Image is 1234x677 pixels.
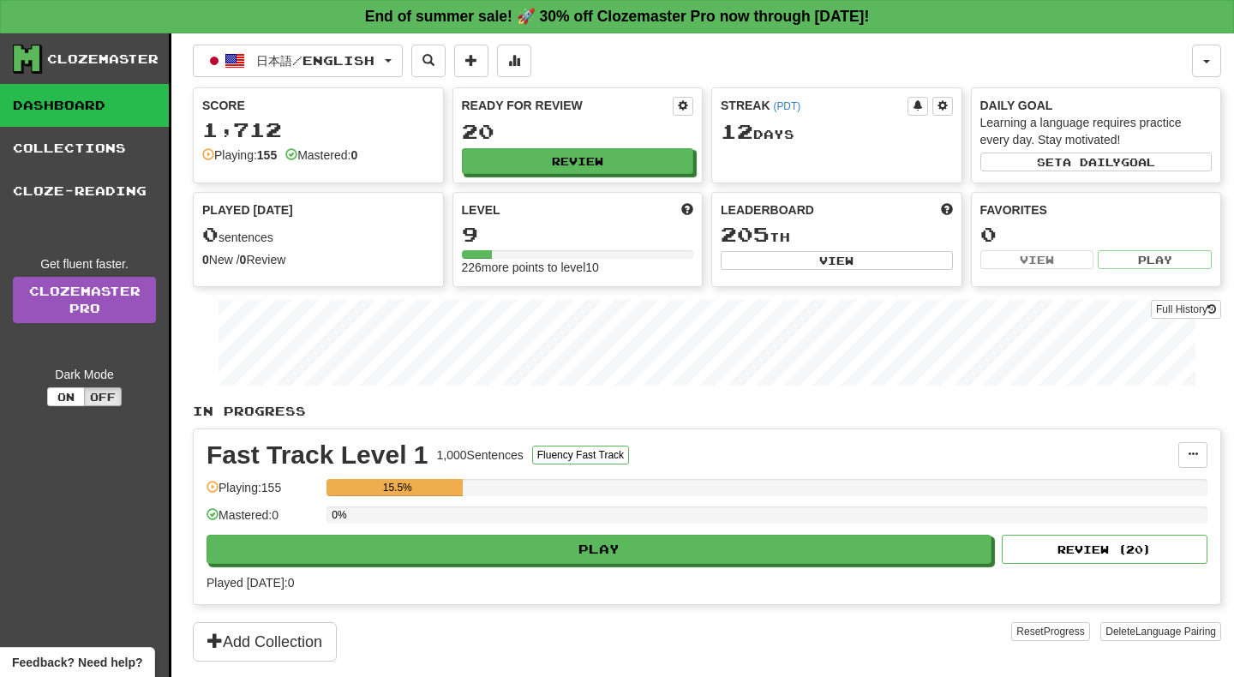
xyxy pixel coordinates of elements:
span: Played [DATE] [202,201,293,219]
div: Dark Mode [13,366,156,383]
div: Ready for Review [462,97,674,114]
div: Learning a language requires practice every day. Stay motivated! [980,114,1213,148]
button: DeleteLanguage Pairing [1100,622,1221,641]
div: Playing: [202,147,277,164]
button: Fluency Fast Track [532,446,629,464]
button: Search sentences [411,45,446,77]
div: Score [202,97,434,114]
span: 日本語 / English [256,53,374,68]
strong: 0 [202,253,209,267]
p: In Progress [193,403,1221,420]
strong: End of summer sale! 🚀 30% off Clozemaster Pro now through [DATE]! [365,8,870,25]
div: Mastered: 0 [207,506,318,535]
span: This week in points, UTC [941,201,953,219]
button: Review [462,148,694,174]
button: Add sentence to collection [454,45,488,77]
div: Daily Goal [980,97,1213,114]
div: Playing: 155 [207,479,318,507]
div: sentences [202,224,434,246]
span: Leaderboard [721,201,814,219]
div: Fast Track Level 1 [207,442,428,468]
div: Clozemaster [47,51,159,68]
button: 日本語/English [193,45,403,77]
button: Review (20) [1002,535,1207,564]
div: 1,000 Sentences [437,446,524,464]
div: 20 [462,121,694,142]
div: Day s [721,121,953,143]
div: Favorites [980,201,1213,219]
button: Add Collection [193,622,337,662]
span: Score more points to level up [681,201,693,219]
span: 12 [721,119,753,143]
div: Streak [721,97,908,114]
div: 15.5% [332,479,463,496]
button: View [721,251,953,270]
button: More stats [497,45,531,77]
span: 205 [721,222,770,246]
span: Open feedback widget [12,654,142,671]
strong: 155 [257,148,277,162]
div: 1,712 [202,119,434,141]
button: On [47,387,85,406]
span: Played [DATE]: 0 [207,576,294,590]
div: Get fluent faster. [13,255,156,273]
button: Seta dailygoal [980,153,1213,171]
span: Language Pairing [1135,626,1216,638]
span: Progress [1044,626,1085,638]
strong: 0 [240,253,247,267]
div: Mastered: [285,147,357,164]
button: Play [207,535,991,564]
div: 0 [980,224,1213,245]
button: Full History [1151,300,1221,319]
span: Level [462,201,500,219]
span: 0 [202,222,219,246]
div: New / Review [202,251,434,268]
div: 9 [462,224,694,245]
button: ResetProgress [1011,622,1089,641]
button: Play [1098,250,1212,269]
div: 226 more points to level 10 [462,259,694,276]
strong: 0 [350,148,357,162]
button: Off [84,387,122,406]
a: (PDT) [773,100,800,112]
a: ClozemasterPro [13,277,156,323]
span: a daily [1063,156,1121,168]
button: View [980,250,1094,269]
div: th [721,224,953,246]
